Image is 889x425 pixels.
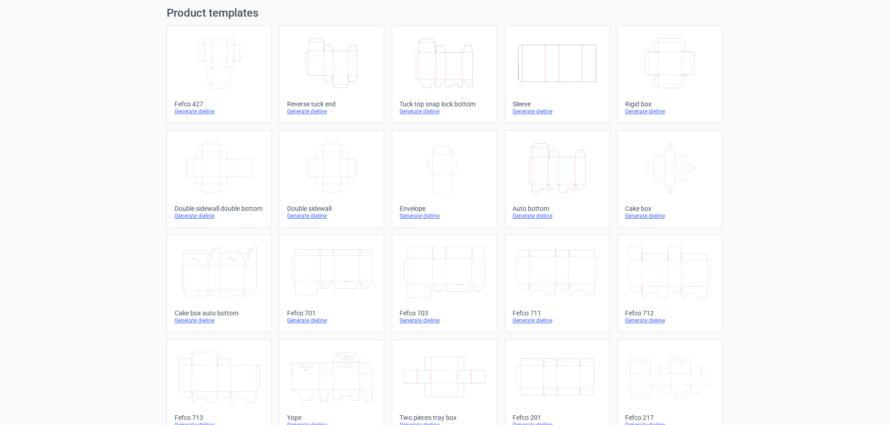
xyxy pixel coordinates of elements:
div: Two pieces tray box [400,414,489,421]
div: Fefco 712 [625,309,714,317]
div: Generate dieline [400,317,489,324]
a: EnvelopeGenerate dieline [392,130,497,228]
div: Generate dieline [287,212,376,220]
div: Sleeve [513,100,602,108]
div: Generate dieline [625,108,714,115]
a: SleeveGenerate dieline [505,26,610,123]
a: Fefco 703Generate dieline [392,235,497,332]
div: Fefco 703 [400,309,489,317]
a: Fefco 712Generate dieline [617,235,722,332]
a: Fefco 711Generate dieline [505,235,610,332]
div: Fefco 217 [625,414,714,421]
div: Generate dieline [287,108,376,115]
div: Auto bottom [513,205,602,212]
div: Generate dieline [175,108,264,115]
div: Generate dieline [625,317,714,324]
a: Fefco 427Generate dieline [167,26,272,123]
div: Generate dieline [400,108,489,115]
div: Generate dieline [175,317,264,324]
a: Fefco 701Generate dieline [279,235,384,332]
div: Double sidewall [287,205,376,212]
div: Yope [287,414,376,421]
div: Fefco 427 [175,100,264,108]
div: Double sidewall double bottom [175,205,264,212]
a: Reverse tuck endGenerate dieline [279,26,384,123]
div: Cake box [625,205,714,212]
a: Rigid boxGenerate dieline [617,26,722,123]
div: Reverse tuck end [287,100,376,108]
div: Generate dieline [625,212,714,220]
div: Envelope [400,205,489,212]
a: Auto bottomGenerate dieline [505,130,610,228]
a: Double sidewallGenerate dieline [279,130,384,228]
div: Fefco 711 [513,309,602,317]
div: Generate dieline [287,317,376,324]
div: Generate dieline [175,212,264,220]
h1: Product templates [167,7,722,18]
div: Fefco 713 [175,414,264,421]
a: Cake boxGenerate dieline [617,130,722,228]
div: Fefco 201 [513,414,602,421]
div: Cake box auto bottom [175,309,264,317]
div: Generate dieline [513,212,602,220]
a: Cake box auto bottomGenerate dieline [167,235,272,332]
a: Tuck top snap lock bottomGenerate dieline [392,26,497,123]
div: Generate dieline [513,317,602,324]
div: Fefco 701 [287,309,376,317]
div: Generate dieline [513,108,602,115]
div: Rigid box [625,100,714,108]
a: Double sidewall double bottomGenerate dieline [167,130,272,228]
div: Generate dieline [400,212,489,220]
div: Tuck top snap lock bottom [400,100,489,108]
